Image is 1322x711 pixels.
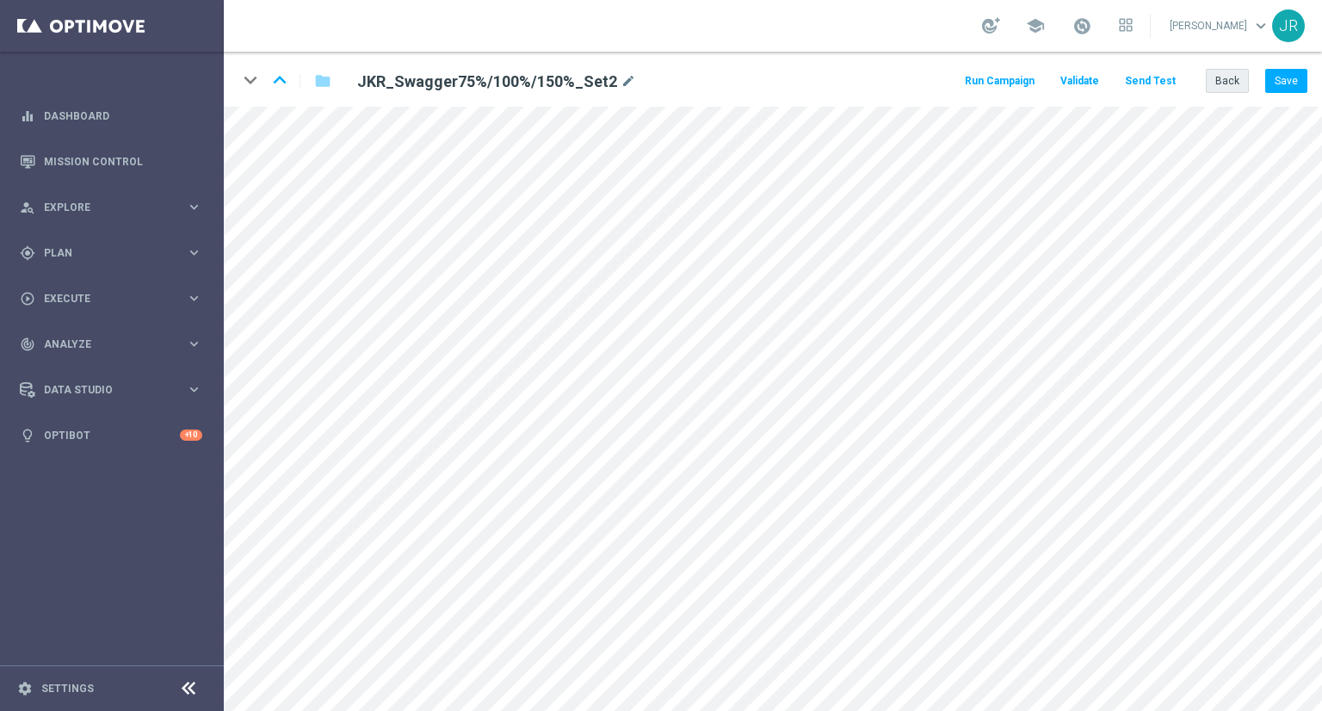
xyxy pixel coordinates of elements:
div: Dashboard [20,93,202,139]
div: Optibot [20,412,202,458]
div: Analyze [20,337,186,352]
button: lightbulb Optibot +10 [19,429,203,442]
div: Plan [20,245,186,261]
button: Data Studio keyboard_arrow_right [19,383,203,397]
div: Mission Control [20,139,202,184]
i: keyboard_arrow_right [186,199,202,215]
button: equalizer Dashboard [19,109,203,123]
a: [PERSON_NAME]keyboard_arrow_down [1168,13,1272,39]
span: Analyze [44,339,186,349]
span: Plan [44,248,186,258]
button: Save [1265,69,1307,93]
button: person_search Explore keyboard_arrow_right [19,201,203,214]
i: folder [314,71,331,91]
button: Validate [1058,70,1102,93]
i: lightbulb [20,428,35,443]
button: Back [1206,69,1249,93]
button: Mission Control [19,155,203,169]
button: track_changes Analyze keyboard_arrow_right [19,337,203,351]
div: Data Studio [20,382,186,398]
i: play_circle_outline [20,291,35,306]
span: Execute [44,294,186,304]
i: keyboard_arrow_right [186,336,202,352]
div: Execute [20,291,186,306]
button: gps_fixed Plan keyboard_arrow_right [19,246,203,260]
h2: JKR_Swagger75%/100%/150%_Set2 [357,71,617,92]
i: keyboard_arrow_up [267,67,293,93]
span: Data Studio [44,385,186,395]
div: +10 [180,430,202,441]
i: keyboard_arrow_right [186,381,202,398]
i: gps_fixed [20,245,35,261]
a: Dashboard [44,93,202,139]
i: settings [17,681,33,696]
button: folder [312,67,333,95]
span: Validate [1060,75,1099,87]
button: Run Campaign [962,70,1037,93]
button: Send Test [1122,70,1178,93]
span: school [1026,16,1045,35]
div: JR [1272,9,1305,42]
a: Settings [41,683,94,694]
i: person_search [20,200,35,215]
i: equalizer [20,108,35,124]
a: Optibot [44,412,180,458]
span: keyboard_arrow_down [1251,16,1270,35]
i: keyboard_arrow_right [186,244,202,261]
i: keyboard_arrow_right [186,290,202,306]
i: track_changes [20,337,35,352]
button: play_circle_outline Execute keyboard_arrow_right [19,292,203,306]
span: Explore [44,202,186,213]
a: Mission Control [44,139,202,184]
i: mode_edit [621,71,636,92]
div: Explore [20,200,186,215]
